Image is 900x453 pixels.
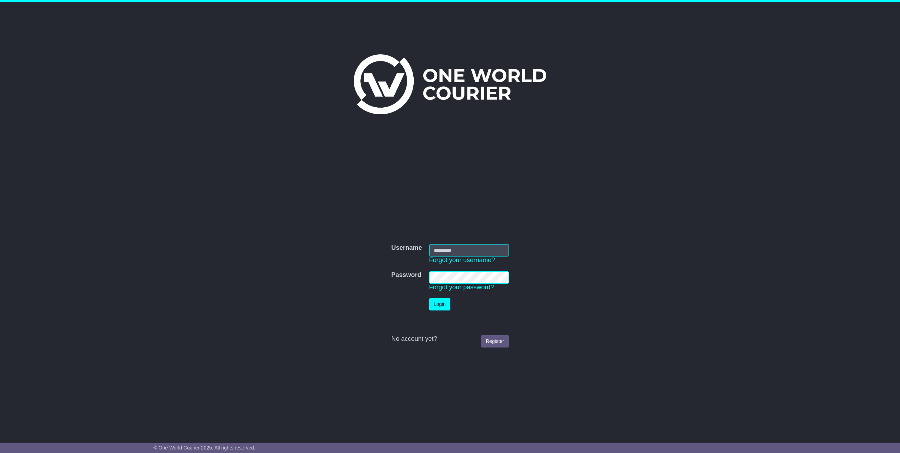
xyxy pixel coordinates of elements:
[429,256,495,264] a: Forgot your username?
[391,335,509,343] div: No account yet?
[354,54,546,114] img: One World
[391,244,422,252] label: Username
[481,335,509,348] a: Register
[391,271,421,279] label: Password
[153,445,255,451] span: © One World Courier 2025. All rights reserved.
[429,284,494,291] a: Forgot your password?
[429,298,450,310] button: Login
